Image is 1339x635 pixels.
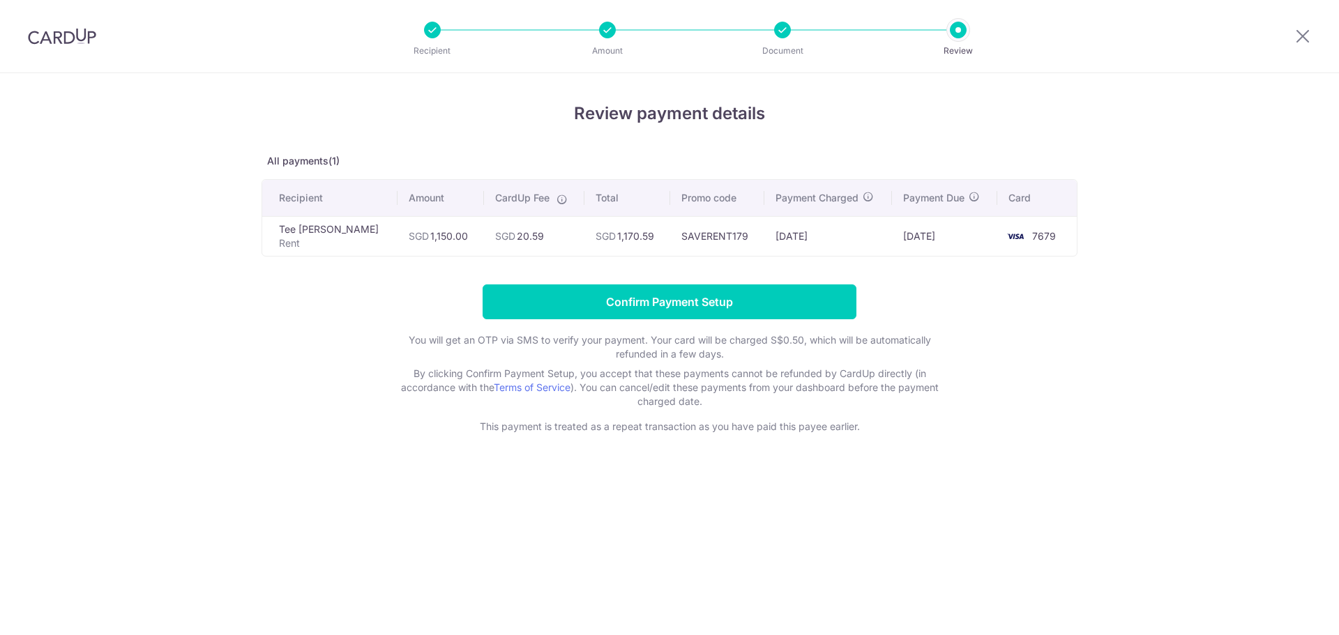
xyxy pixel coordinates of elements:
[483,284,856,319] input: Confirm Payment Setup
[495,191,550,205] span: CardUp Fee
[997,180,1077,216] th: Card
[764,216,892,256] td: [DATE]
[398,180,484,216] th: Amount
[1001,228,1029,245] img: <span class="translation_missing" title="translation missing: en.account_steps.new_confirm_form.b...
[262,180,398,216] th: Recipient
[731,44,834,58] p: Document
[584,216,670,256] td: 1,170.59
[391,333,948,361] p: You will get an OTP via SMS to verify your payment. Your card will be charged S$0.50, which will ...
[484,216,584,256] td: 20.59
[262,216,398,256] td: Tee [PERSON_NAME]
[1250,593,1325,628] iframe: Opens a widget where you can find more information
[398,216,484,256] td: 1,150.00
[391,367,948,408] p: By clicking Confirm Payment Setup, you accept that these payments cannot be refunded by CardUp di...
[584,180,670,216] th: Total
[596,230,616,242] span: SGD
[262,154,1077,168] p: All payments(1)
[670,216,765,256] td: SAVERENT179
[670,180,765,216] th: Promo code
[409,230,429,242] span: SGD
[279,236,386,250] p: Rent
[556,44,659,58] p: Amount
[903,191,964,205] span: Payment Due
[391,420,948,434] p: This payment is treated as a repeat transaction as you have paid this payee earlier.
[907,44,1010,58] p: Review
[28,28,96,45] img: CardUp
[776,191,858,205] span: Payment Charged
[494,381,570,393] a: Terms of Service
[1032,230,1056,242] span: 7679
[381,44,484,58] p: Recipient
[262,101,1077,126] h4: Review payment details
[892,216,997,256] td: [DATE]
[495,230,515,242] span: SGD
